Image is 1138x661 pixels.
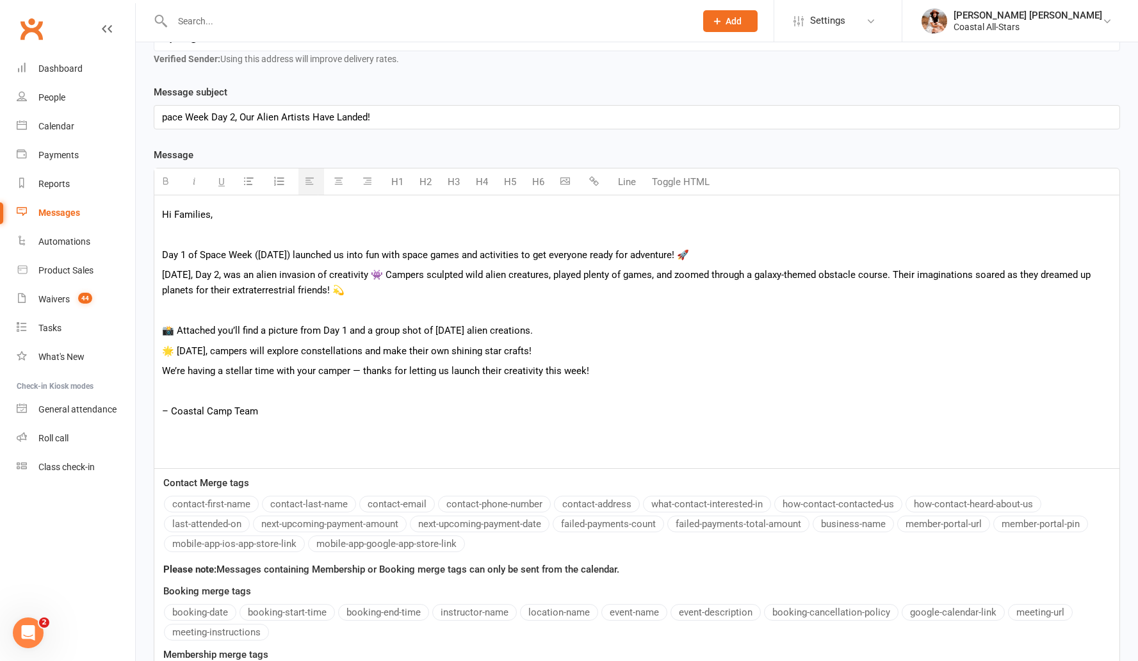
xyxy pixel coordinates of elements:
[17,285,135,314] a: Waivers 44
[38,462,95,472] div: Class check-in
[356,168,382,195] button: Align text right
[438,496,551,512] button: contact-phone-number
[774,496,902,512] button: how-contact-contacted-us
[38,63,83,74] div: Dashboard
[38,121,74,131] div: Calendar
[38,265,93,275] div: Product Sales
[520,604,598,621] button: location-name
[385,169,410,195] button: H1
[954,21,1102,33] div: Coastal All-Stars
[954,10,1102,21] div: [PERSON_NAME] [PERSON_NAME]
[13,617,44,648] iframe: Intercom live chat
[163,475,249,491] label: Contact Merge tags
[163,564,216,575] strong: Please note:
[154,168,180,195] button: Bold
[526,169,551,195] button: H6
[266,170,295,194] button: Ordered List
[38,150,79,160] div: Payments
[646,169,716,195] button: Toggle HTML
[1008,604,1073,621] button: meeting-url
[764,604,898,621] button: booking-cancellation-policy
[327,168,353,195] button: Center
[15,13,47,45] a: Clubworx
[168,12,687,30] input: Search...
[410,516,549,532] button: next-upcoming-payment-date
[78,293,92,304] span: 44
[671,604,761,621] button: event-description
[38,294,70,304] div: Waivers
[993,516,1088,532] button: member-portal-pin
[164,604,236,621] button: booking-date
[17,199,135,227] a: Messages
[154,147,193,163] label: Message
[38,208,80,218] div: Messages
[39,617,49,628] span: 2
[38,404,117,414] div: General attendance
[432,604,517,621] button: instructor-name
[240,604,335,621] button: booking-start-time
[298,168,324,195] button: Align text left
[154,54,399,64] span: Using this address will improve delivery rates.
[253,516,407,532] button: next-upcoming-payment-amount
[359,496,435,512] button: contact-email
[162,247,1112,263] p: Day 1 of Space Week ([DATE]) launched us into fun with space games and activities to get everyone...
[810,6,845,35] span: Settings
[183,168,209,195] button: Italic
[17,141,135,170] a: Payments
[703,10,758,32] button: Add
[154,54,220,64] strong: Verified Sender:
[17,314,135,343] a: Tasks
[38,352,85,362] div: What's New
[163,562,1119,577] div: Messages containing Membership or Booking merge tags can only be sent from the calendar.
[163,583,251,599] label: Booking merge tags
[17,424,135,453] a: Roll call
[38,323,61,333] div: Tasks
[164,624,269,641] button: meeting-instructions
[308,535,465,552] button: mobile-app-google-app-store-link
[906,496,1041,512] button: how-contact-heard-about-us
[38,92,65,102] div: People
[38,433,69,443] div: Roll call
[17,227,135,256] a: Automations
[38,236,90,247] div: Automations
[469,169,494,195] button: H4
[164,496,259,512] button: contact-first-name
[553,516,664,532] button: failed-payments-count
[17,54,135,83] a: Dashboard
[17,170,135,199] a: Reports
[162,207,1112,222] p: Hi Families,
[498,169,523,195] button: H5
[38,179,70,189] div: Reports
[212,168,234,195] button: Underline
[17,83,135,112] a: People
[643,496,771,512] button: what-contact-interested-in
[154,85,227,100] label: Message subject
[164,516,250,532] button: last-attended-on
[726,16,742,26] span: Add
[17,343,135,371] a: What's New
[601,604,667,621] button: event-name
[338,604,429,621] button: booking-end-time
[17,395,135,424] a: General attendance kiosk mode
[612,169,642,195] button: Line
[162,363,1112,379] p: We’re having a stellar time with your camper — thanks for letting us launch their creativity this...
[441,169,466,195] button: H3
[162,404,1112,419] p: – Coastal Camp Team
[17,112,135,141] a: Calendar
[667,516,809,532] button: failed-payments-total-amount
[413,169,438,195] button: H2
[262,496,356,512] button: contact-last-name
[164,535,305,552] button: mobile-app-ios-app-store-link
[162,323,1112,338] p: 📸 Attached you’ll find a picture from Day 1 and a group shot of [DATE] alien creations.
[554,496,640,512] button: contact-address
[902,604,1005,621] button: google-calendar-link
[162,110,1112,125] p: pace Week Day 2, Our Alien Artists Have Landed!
[162,267,1112,298] p: [DATE], Day 2, was an alien invasion of creativity 👾 Campers sculpted wild alien creatures, playe...
[897,516,990,532] button: member-portal-url
[813,516,894,532] button: business-name
[238,168,263,195] button: Unordered List
[583,169,608,195] button: Insert link
[162,343,1112,359] p: 🌟 [DATE], campers will explore constellations and make their own shining star crafts!
[922,8,947,34] img: thumb_image1710277404.png
[17,256,135,285] a: Product Sales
